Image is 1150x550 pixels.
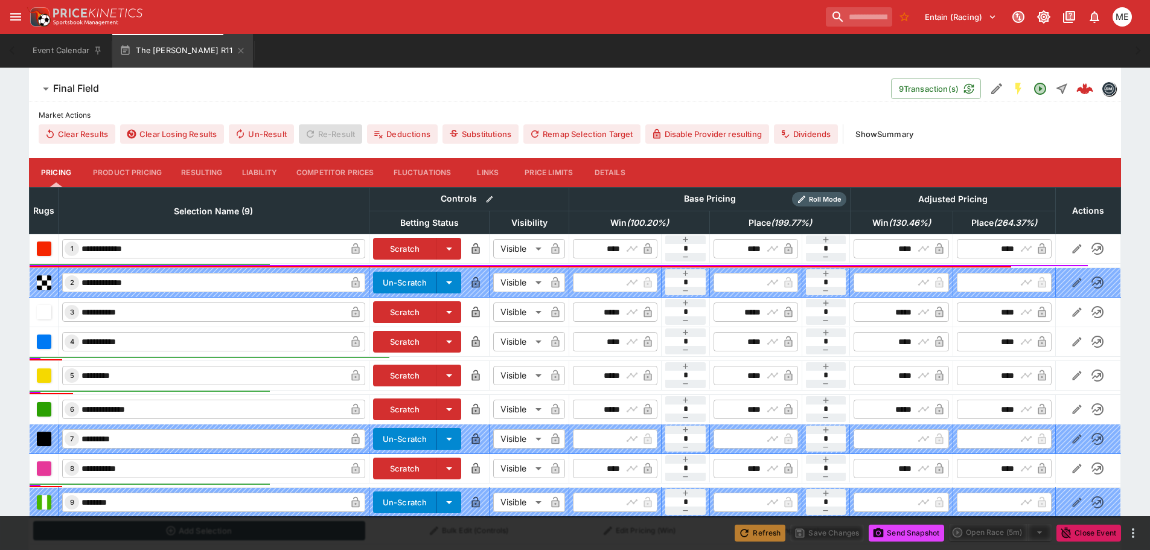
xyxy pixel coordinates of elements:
label: Market Actions [39,106,1111,124]
button: No Bookmarks [895,7,914,27]
button: Un-Result [229,124,293,144]
button: open drawer [5,6,27,28]
button: Un-Scratch [373,491,438,513]
button: Refresh [735,525,785,542]
button: Matt Easter [1109,4,1136,30]
button: Toggle light/dark mode [1033,6,1055,28]
span: Roll Mode [804,194,846,205]
em: ( 130.46 %) [889,216,931,230]
button: Edit Detail [986,78,1008,100]
button: 9Transaction(s) [891,78,981,99]
button: Clear Results [39,124,115,144]
button: Product Pricing [83,158,171,187]
span: 4 [68,337,77,346]
em: ( 100.20 %) [627,216,669,230]
button: Final Field [29,77,891,101]
button: Close Event [1056,525,1121,542]
div: Visible [493,302,546,322]
div: Visible [493,400,546,419]
button: Competitor Prices [287,158,384,187]
img: Sportsbook Management [53,20,118,25]
button: Select Tenant [918,7,1004,27]
div: Visible [493,493,546,512]
span: Place(199.77%) [735,216,825,230]
h6: Final Field [53,82,99,95]
th: Rugs [30,187,59,234]
button: Dividends [774,124,838,144]
div: Base Pricing [679,191,741,206]
input: search [826,7,892,27]
button: Un-Scratch [373,272,438,293]
button: Straight [1051,78,1073,100]
button: Scratch [373,301,438,323]
button: Un-Scratch [373,428,438,450]
span: Betting Status [387,216,472,230]
span: Visibility [498,216,561,230]
th: Actions [1055,187,1120,234]
button: Send Snapshot [869,525,944,542]
button: Clear Losing Results [120,124,224,144]
div: Visible [493,366,546,385]
svg: Open [1033,82,1047,96]
em: ( 199.77 %) [771,216,812,230]
span: 2 [68,278,77,287]
button: Event Calendar [25,34,110,68]
button: Open [1029,78,1051,100]
a: e89079b6-cb1c-41e7-9bab-9294168a9b14 [1073,77,1097,101]
button: The [PERSON_NAME] R11 [112,34,253,68]
div: Visible [493,332,546,351]
span: Win(100.20%) [597,216,682,230]
button: Scratch [373,238,438,260]
span: 3 [68,308,77,316]
span: 8 [68,464,77,473]
span: 1 [68,245,76,253]
button: Documentation [1058,6,1080,28]
button: Bulk edit [482,191,497,207]
button: Liability [232,158,287,187]
img: logo-cerberus--red.svg [1076,80,1093,97]
div: Visible [493,429,546,449]
button: more [1126,526,1140,540]
img: betmakers [1102,82,1116,95]
button: Scratch [373,398,438,420]
button: Scratch [373,331,438,353]
button: Scratch [373,365,438,386]
button: Pricing [29,158,83,187]
div: Visible [493,459,546,478]
span: 5 [68,371,77,380]
button: Disable Provider resulting [645,124,769,144]
button: ShowSummary [848,124,921,144]
button: Substitutions [442,124,519,144]
div: Visible [493,239,546,258]
img: PriceKinetics Logo [27,5,51,29]
button: Resulting [171,158,232,187]
button: Remap Selection Target [523,124,640,144]
span: 7 [68,435,76,443]
th: Controls [369,187,569,211]
em: ( 264.37 %) [994,216,1037,230]
div: e89079b6-cb1c-41e7-9bab-9294168a9b14 [1076,80,1093,97]
span: Place(264.37%) [958,216,1050,230]
div: Show/hide Price Roll mode configuration. [792,192,846,206]
button: Notifications [1084,6,1105,28]
button: Price Limits [515,158,583,187]
img: PriceKinetics [53,8,142,18]
button: Deductions [367,124,438,144]
div: Matt Easter [1113,7,1132,27]
span: Selection Name (9) [161,204,266,219]
button: Links [461,158,515,187]
div: split button [949,524,1052,541]
span: 9 [68,498,77,507]
button: Details [583,158,637,187]
div: Visible [493,273,546,292]
div: betmakers [1102,82,1116,96]
th: Adjusted Pricing [850,187,1055,211]
button: Fluctuations [384,158,461,187]
span: Re-Result [299,124,362,144]
span: 6 [68,405,77,414]
button: Scratch [373,458,438,479]
span: Win(130.46%) [859,216,944,230]
button: Connected to PK [1008,6,1029,28]
button: SGM Enabled [1008,78,1029,100]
